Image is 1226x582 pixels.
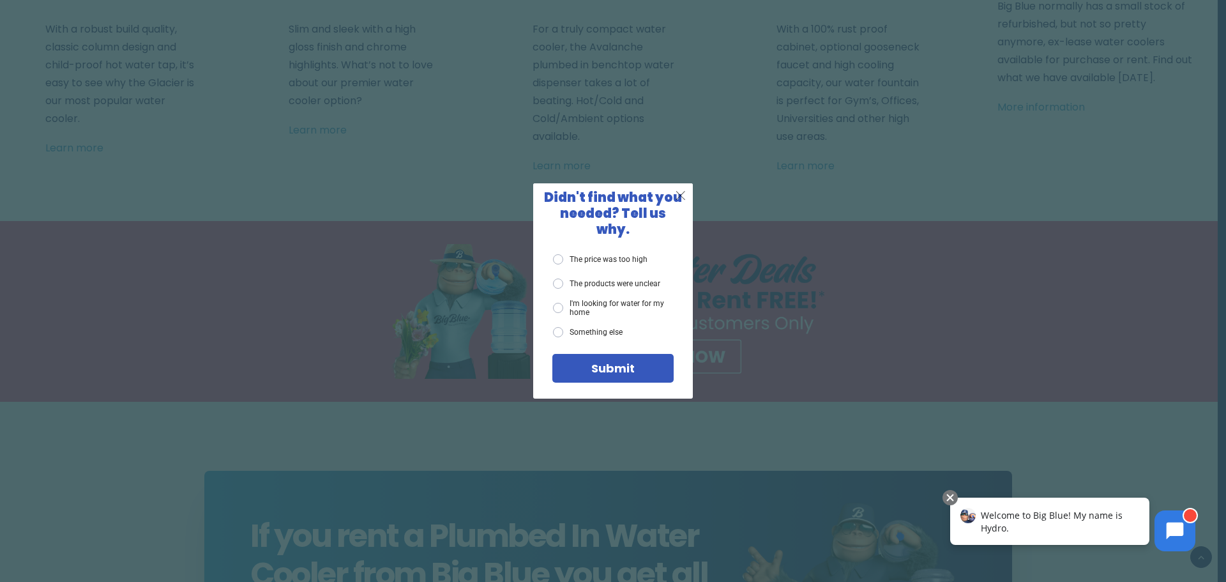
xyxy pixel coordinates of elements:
label: Something else [553,327,623,337]
label: I'm looking for water for my home [553,299,674,318]
span: Didn't find what you needed? Tell us why. [544,188,682,238]
span: Submit [591,360,635,376]
label: The products were unclear [553,279,660,289]
span: X [675,187,686,203]
iframe: Chatbot [937,487,1208,564]
label: The price was too high [553,254,647,264]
